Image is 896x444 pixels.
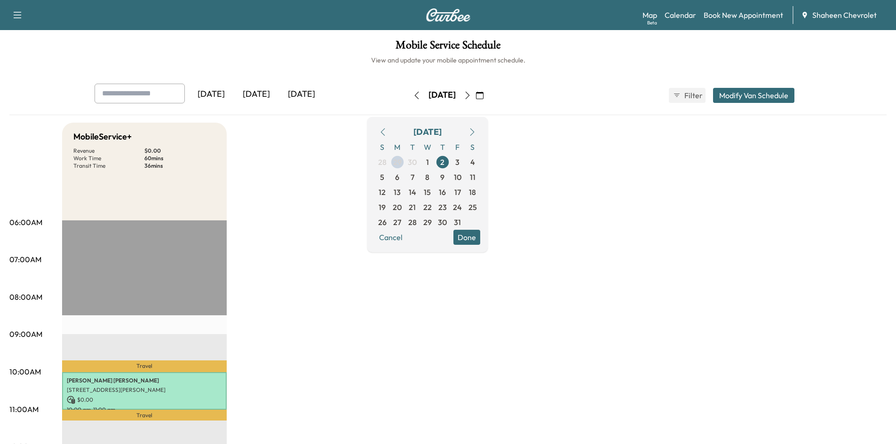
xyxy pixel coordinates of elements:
[454,171,461,183] span: 10
[379,187,386,198] span: 12
[144,162,215,170] p: 36 mins
[428,89,456,101] div: [DATE]
[704,9,783,21] a: Book New Appointment
[454,187,461,198] span: 17
[812,9,877,21] span: Shaheen Chevrolet
[9,404,39,415] p: 11:00AM
[468,202,477,213] span: 25
[9,254,41,265] p: 07:00AM
[647,19,657,26] div: Beta
[9,291,42,303] p: 08:00AM
[413,125,442,139] div: [DATE]
[234,84,279,105] div: [DATE]
[67,396,222,404] p: $ 0.00
[426,156,429,168] span: 1
[435,140,450,155] span: T
[439,187,446,198] span: 16
[665,9,696,21] a: Calendar
[669,88,706,103] button: Filter
[424,187,431,198] span: 15
[279,84,324,105] div: [DATE]
[144,147,215,155] p: $ 0.00
[470,156,475,168] span: 4
[9,39,887,55] h1: Mobile Service Schedule
[454,217,461,228] span: 31
[393,156,402,168] span: 29
[470,171,476,183] span: 11
[408,156,417,168] span: 30
[62,410,227,421] p: Travel
[438,217,447,228] span: 30
[189,84,234,105] div: [DATE]
[453,202,462,213] span: 24
[411,171,414,183] span: 7
[423,202,432,213] span: 22
[394,187,401,198] span: 13
[9,328,42,340] p: 09:00AM
[465,140,480,155] span: S
[395,171,399,183] span: 6
[405,140,420,155] span: T
[73,155,144,162] p: Work Time
[440,156,444,168] span: 2
[426,8,471,22] img: Curbee Logo
[423,217,432,228] span: 29
[73,162,144,170] p: Transit Time
[378,217,387,228] span: 26
[380,171,384,183] span: 5
[375,140,390,155] span: S
[9,217,42,228] p: 06:00AM
[9,366,41,377] p: 10:00AM
[713,88,794,103] button: Modify Van Schedule
[684,90,701,101] span: Filter
[453,230,480,245] button: Done
[409,187,416,198] span: 14
[450,140,465,155] span: F
[440,171,444,183] span: 9
[642,9,657,21] a: MapBeta
[409,202,416,213] span: 21
[420,140,435,155] span: W
[455,156,460,168] span: 3
[379,202,386,213] span: 19
[393,217,401,228] span: 27
[438,202,447,213] span: 23
[67,406,222,413] p: 10:00 am - 11:00 am
[393,202,402,213] span: 20
[73,130,132,143] h5: MobileService+
[375,230,407,245] button: Cancel
[469,187,476,198] span: 18
[390,140,405,155] span: M
[425,171,429,183] span: 8
[62,360,227,372] p: Travel
[73,147,144,155] p: Revenue
[67,377,222,384] p: [PERSON_NAME] [PERSON_NAME]
[378,156,387,168] span: 28
[67,386,222,394] p: [STREET_ADDRESS][PERSON_NAME]
[408,217,417,228] span: 28
[144,155,215,162] p: 60 mins
[9,55,887,65] h6: View and update your mobile appointment schedule.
